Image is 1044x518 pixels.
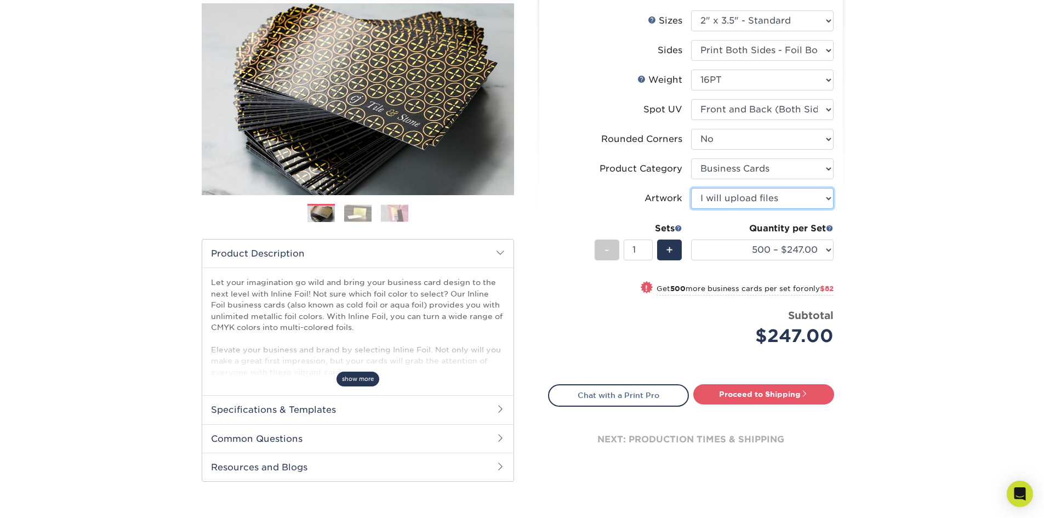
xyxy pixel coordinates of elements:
[644,192,682,205] div: Artwork
[820,284,834,293] span: $82
[600,162,682,175] div: Product Category
[202,240,514,267] h2: Product Description
[666,242,673,258] span: +
[648,14,682,27] div: Sizes
[601,133,682,146] div: Rounded Corners
[211,277,505,500] p: Let your imagination go wild and bring your business card design to the next level with Inline Fo...
[804,284,834,293] span: only
[604,242,609,258] span: -
[202,395,514,424] h2: Specifications & Templates
[307,200,335,227] img: Business Cards 01
[344,204,372,221] img: Business Cards 02
[381,204,408,221] img: Business Cards 03
[202,453,514,481] h2: Resources and Blogs
[699,323,834,349] div: $247.00
[643,103,682,116] div: Spot UV
[637,73,682,87] div: Weight
[202,424,514,453] h2: Common Questions
[670,284,686,293] strong: 500
[691,222,834,235] div: Quantity per Set
[645,282,648,294] span: !
[657,284,834,295] small: Get more business cards per set for
[788,309,834,321] strong: Subtotal
[3,485,93,514] iframe: Google Customer Reviews
[548,384,689,406] a: Chat with a Print Pro
[658,44,682,57] div: Sides
[1007,481,1033,507] div: Open Intercom Messenger
[595,222,682,235] div: Sets
[336,372,379,386] span: show more
[548,407,834,473] div: next: production times & shipping
[693,384,834,404] a: Proceed to Shipping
